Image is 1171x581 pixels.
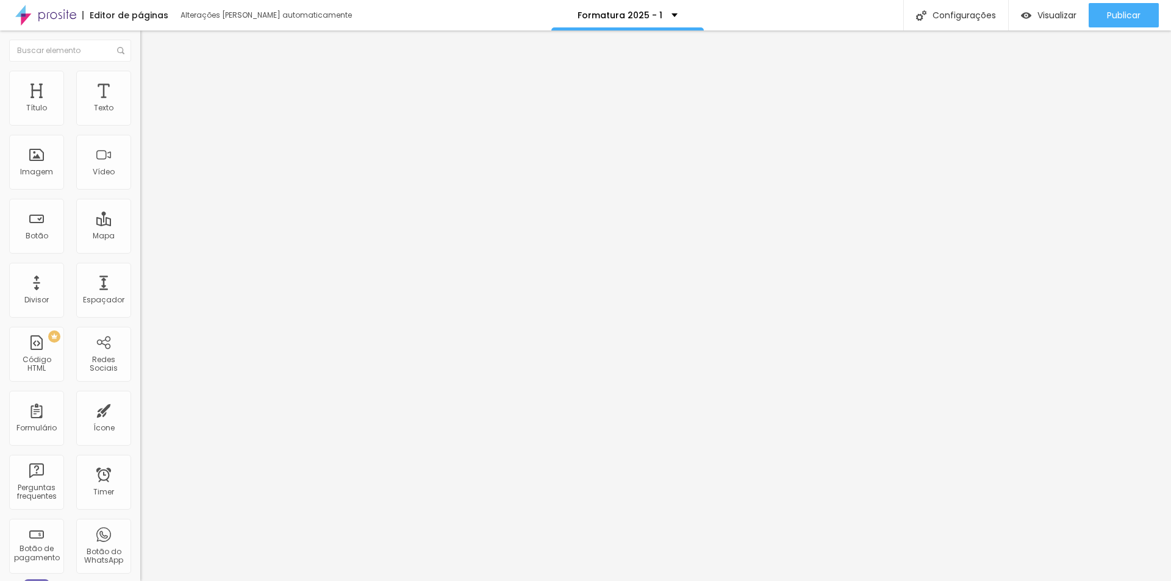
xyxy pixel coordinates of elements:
[93,232,115,240] div: Mapa
[20,168,53,176] div: Imagem
[93,168,115,176] div: Vídeo
[1037,10,1076,20] span: Visualizar
[93,488,114,496] div: Timer
[26,232,48,240] div: Botão
[12,544,60,562] div: Botão de pagamento
[117,47,124,54] img: Icone
[140,30,1171,581] iframe: Editor
[12,483,60,501] div: Perguntas frequentes
[181,12,352,19] div: Alterações [PERSON_NAME] automaticamente
[93,424,115,432] div: Ícone
[79,355,127,373] div: Redes Sociais
[79,547,127,565] div: Botão do WhatsApp
[1009,3,1089,27] button: Visualizar
[1107,10,1141,20] span: Publicar
[578,11,662,20] p: Formatura 2025 - 1
[26,104,47,112] div: Título
[12,355,60,373] div: Código HTML
[83,296,124,304] div: Espaçador
[916,10,926,21] img: Icone
[1021,10,1031,21] img: view-1.svg
[16,424,57,432] div: Formulário
[94,104,113,112] div: Texto
[1089,3,1159,27] button: Publicar
[9,40,131,62] input: Buscar elemento
[24,296,49,304] div: Divisor
[82,11,168,20] div: Editor de páginas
